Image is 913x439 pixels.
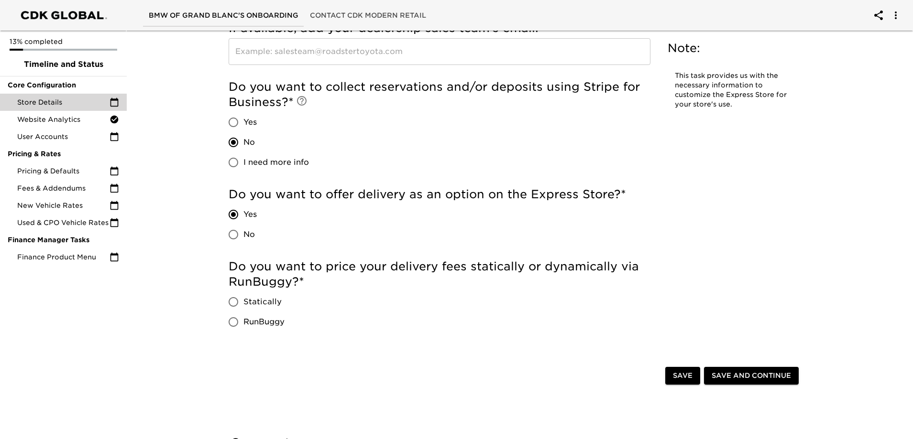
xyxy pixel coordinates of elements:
[17,115,110,124] span: Website Analytics
[243,137,255,148] span: No
[229,259,650,289] h5: Do you want to price your delivery fees statically or dynamically via RunBuggy?
[665,367,700,385] button: Save
[8,235,119,245] span: Finance Manager Tasks
[704,367,799,385] button: Save and Continue
[243,229,255,240] span: No
[673,370,693,382] span: Save
[243,209,257,220] span: Yes
[867,4,890,27] button: account of current user
[17,183,110,193] span: Fees & Addendums
[10,37,117,46] p: 13% completed
[8,80,119,90] span: Core Configuration
[149,10,298,21] span: BMW of Grand Blanc's Onboarding
[243,296,282,308] span: Statically
[884,4,907,27] button: account of current user
[17,218,110,227] span: Used & CPO Vehicle Rates
[17,201,110,210] span: New Vehicle Rates
[243,117,257,128] span: Yes
[712,370,791,382] span: Save and Continue
[229,79,650,110] h5: Do you want to collect reservations and/or deposits using Stripe for Business?
[243,157,309,168] span: I need more info
[17,132,110,141] span: User Accounts
[675,71,790,109] p: This task provides us with the necessary information to customize the Express Store for your stor...
[243,316,285,328] span: RunBuggy
[229,187,650,202] h5: Do you want to offer delivery as an option on the Express Store?
[17,252,110,262] span: Finance Product Menu
[17,97,110,107] span: Store Details
[668,41,797,56] h5: Note:
[17,166,110,176] span: Pricing & Defaults
[310,10,426,21] span: Contact CDK Modern Retail
[8,59,119,70] span: Timeline and Status
[8,149,119,159] span: Pricing & Rates
[229,38,650,65] input: Example: salesteam@roadstertoyota.com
